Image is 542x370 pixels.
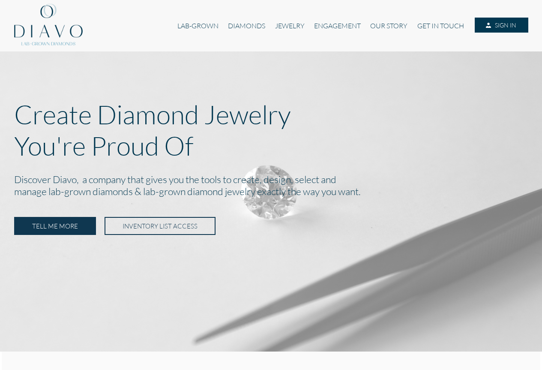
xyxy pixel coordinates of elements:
[14,217,96,235] a: TELL ME MORE
[223,18,270,34] a: DIAMONDS
[365,18,412,34] a: OUR STORY
[105,217,216,235] a: INVENTORY LIST ACCESS
[475,18,528,33] a: SIGN IN
[270,18,309,34] a: JEWELRY
[173,18,223,34] a: LAB-GROWN
[309,18,365,34] a: ENGAGEMENT
[14,171,528,201] h2: Discover Diavo, a company that gives you the tools to create, design, select and manage lab-grown...
[413,18,469,34] a: GET IN TOUCH
[14,99,528,161] p: Create Diamond Jewelry You're Proud Of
